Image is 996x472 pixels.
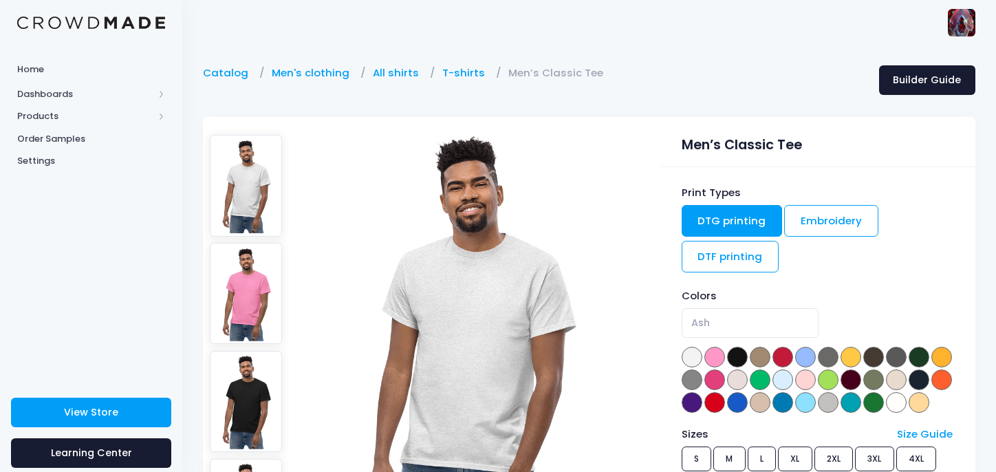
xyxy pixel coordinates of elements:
[17,132,165,146] span: Order Samples
[508,65,610,81] a: Men’s Classic Tee
[17,17,165,30] img: Logo
[682,185,955,200] div: Print Types
[51,446,132,460] span: Learning Center
[682,205,783,237] a: DTG printing
[879,65,975,95] a: Builder Guide
[948,9,975,36] img: User
[17,109,153,123] span: Products
[11,438,171,468] a: Learning Center
[64,405,118,419] span: View Store
[203,65,255,81] a: Catalog
[897,427,953,441] a: Size Guide
[272,65,356,81] a: Men's clothing
[17,154,165,168] span: Settings
[682,288,955,303] div: Colors
[17,87,153,101] span: Dashboards
[682,129,955,155] div: Men’s Classic Tee
[675,427,890,442] div: Sizes
[442,65,492,81] a: T-shirts
[373,65,426,81] a: All shirts
[17,63,165,76] span: Home
[682,241,779,272] a: DTF printing
[784,205,878,237] a: Embroidery
[11,398,171,427] a: View Store
[691,316,710,330] span: Ash
[682,308,819,338] span: Ash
